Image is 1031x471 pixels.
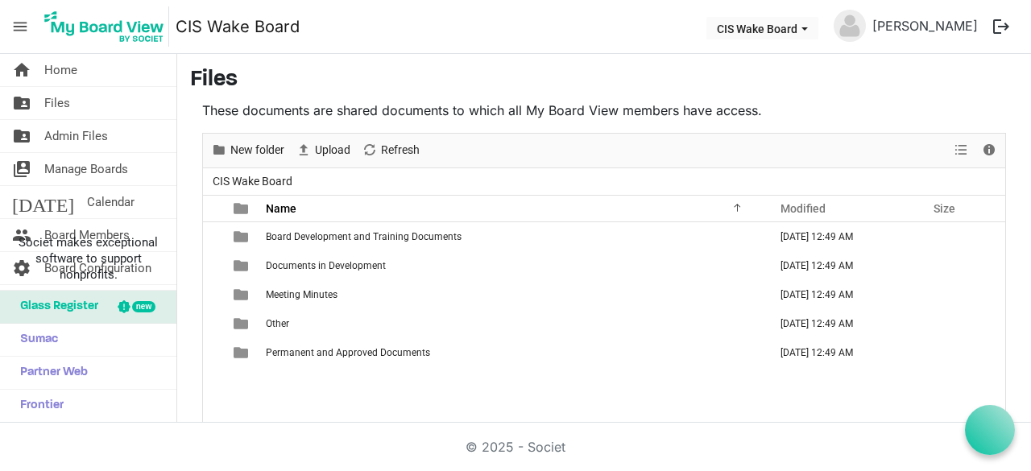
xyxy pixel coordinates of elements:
[261,280,764,309] td: Meeting Minutes is template cell column header Name
[866,10,984,42] a: [PERSON_NAME]
[261,222,764,251] td: Board Development and Training Documents is template cell column header Name
[356,134,425,167] div: Refresh
[12,291,98,323] span: Glass Register
[39,6,176,47] a: My Board View Logo
[261,309,764,338] td: Other is template cell column header Name
[224,280,261,309] td: is template cell column header type
[224,251,261,280] td: is template cell column header type
[266,231,462,242] span: Board Development and Training Documents
[706,17,818,39] button: CIS Wake Board dropdownbutton
[764,251,917,280] td: August 15, 2025 12:49 AM column header Modified
[12,87,31,119] span: folder_shared
[266,289,337,300] span: Meeting Minutes
[975,134,1003,167] div: Details
[44,87,70,119] span: Files
[203,222,224,251] td: checkbox
[764,338,917,367] td: August 15, 2025 12:49 AM column header Modified
[44,153,128,185] span: Manage Boards
[12,390,64,422] span: Frontier
[764,309,917,338] td: August 15, 2025 12:49 AM column header Modified
[764,280,917,309] td: August 15, 2025 12:49 AM column header Modified
[203,251,224,280] td: checkbox
[917,280,1005,309] td: is template cell column header Size
[7,234,169,283] span: Societ makes exceptional software to support nonprofits.
[87,186,135,218] span: Calendar
[12,357,88,389] span: Partner Web
[917,251,1005,280] td: is template cell column header Size
[12,54,31,86] span: home
[12,186,74,218] span: [DATE]
[764,222,917,251] td: August 15, 2025 12:49 AM column header Modified
[780,202,826,215] span: Modified
[132,301,155,312] div: new
[39,6,169,47] img: My Board View Logo
[261,251,764,280] td: Documents in Development is template cell column header Name
[948,134,975,167] div: View
[917,309,1005,338] td: is template cell column header Size
[205,134,290,167] div: New folder
[202,101,1006,120] p: These documents are shared documents to which all My Board View members have access.
[209,140,288,160] button: New folder
[44,120,108,152] span: Admin Files
[203,338,224,367] td: checkbox
[917,338,1005,367] td: is template cell column header Size
[934,202,955,215] span: Size
[266,202,296,215] span: Name
[834,10,866,42] img: no-profile-picture.svg
[266,318,289,329] span: Other
[176,10,300,43] a: CIS Wake Board
[44,219,130,251] span: Board Members
[359,140,423,160] button: Refresh
[266,260,386,271] span: Documents in Development
[293,140,354,160] button: Upload
[203,309,224,338] td: checkbox
[44,54,77,86] span: Home
[466,439,565,455] a: © 2025 - Societ
[209,171,296,192] span: CIS Wake Board
[290,134,356,167] div: Upload
[203,280,224,309] td: checkbox
[12,120,31,152] span: folder_shared
[313,140,352,160] span: Upload
[979,140,1000,160] button: Details
[379,140,421,160] span: Refresh
[12,324,58,356] span: Sumac
[12,219,31,251] span: people
[190,67,1018,94] h3: Files
[224,338,261,367] td: is template cell column header type
[261,338,764,367] td: Permanent and Approved Documents is template cell column header Name
[917,222,1005,251] td: is template cell column header Size
[951,140,971,160] button: View dropdownbutton
[224,309,261,338] td: is template cell column header type
[5,11,35,42] span: menu
[266,347,430,358] span: Permanent and Approved Documents
[12,153,31,185] span: switch_account
[229,140,286,160] span: New folder
[224,222,261,251] td: is template cell column header type
[984,10,1018,43] button: logout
